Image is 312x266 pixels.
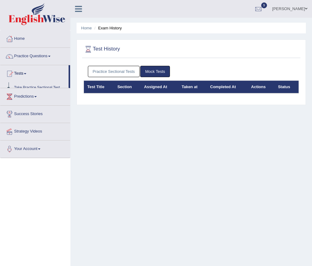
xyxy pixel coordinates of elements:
a: Home [81,26,92,30]
th: Section [114,81,141,93]
li: Exam History [93,25,122,31]
a: Your Account [0,140,70,156]
th: Status [275,81,299,93]
a: Strategy Videos [0,123,70,138]
a: Predictions [0,88,70,103]
a: Success Stories [0,106,70,121]
a: Home [0,30,70,46]
a: Mock Tests [140,66,170,77]
th: Assigned At [141,81,178,93]
a: Take Practice Sectional Test [11,82,69,93]
span: 9 [261,2,267,8]
th: Test Title [84,81,114,93]
th: Completed At [207,81,248,93]
th: Actions [248,81,275,93]
a: Practice Questions [0,48,70,63]
th: Taken at [178,81,207,93]
h2: Test History [84,45,217,54]
a: Practice Sectional Tests [88,66,140,77]
a: Tests [0,65,69,81]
